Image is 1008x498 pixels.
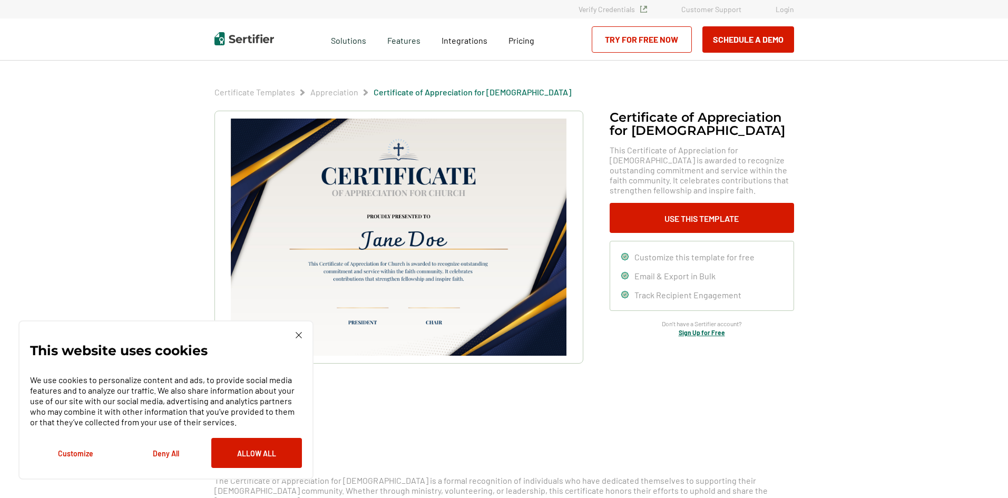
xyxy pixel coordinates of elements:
a: Integrations [442,33,487,46]
span: Solutions [331,33,366,46]
button: Customize [30,438,121,468]
span: This Certificate of Appreciation for [DEMOGRAPHIC_DATA] is awarded to recognize outstanding commi... [610,145,794,195]
span: Pricing [508,35,534,45]
p: This website uses cookies [30,345,208,356]
div: Breadcrumb [214,87,571,97]
span: Track Recipient Engagement [634,290,741,300]
button: Use This Template [610,203,794,233]
button: Deny All [121,438,211,468]
a: Try for Free Now [592,26,692,53]
img: Sertifier | Digital Credentialing Platform [214,32,274,45]
button: Schedule a Demo [702,26,794,53]
a: Customer Support [681,5,741,14]
span: Features [387,33,420,46]
a: Certificate Templates [214,87,295,97]
button: Allow All [211,438,302,468]
p: We use cookies to personalize content and ads, to provide social media features and to analyze ou... [30,375,302,427]
a: Pricing [508,33,534,46]
a: Certificate of Appreciation for [DEMOGRAPHIC_DATA]​ [374,87,571,97]
img: Verified [640,6,647,13]
span: Email & Export in Bulk [634,271,716,281]
span: Integrations [442,35,487,45]
a: Sign Up for Free [679,329,725,336]
img: Certificate of Appreciation for Church​ [231,119,566,356]
span: Don’t have a Sertifier account? [662,319,742,329]
img: Cookie Popup Close [296,332,302,338]
iframe: Chat Widget [955,447,1008,498]
a: Appreciation [310,87,358,97]
h1: Certificate of Appreciation for [DEMOGRAPHIC_DATA]​ [610,111,794,137]
a: Login [776,5,794,14]
span: Customize this template for free [634,252,755,262]
a: Verify Credentials [579,5,647,14]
